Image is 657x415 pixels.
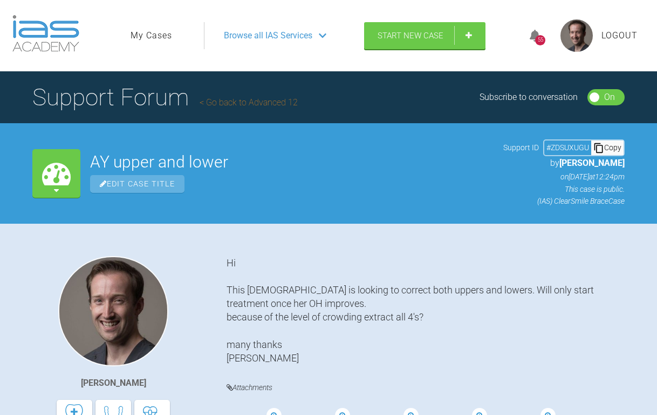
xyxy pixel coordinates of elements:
span: Start New Case [378,31,443,41]
p: on [DATE] at 12:24pm [503,171,625,183]
p: by [503,156,625,170]
div: Copy [591,140,624,155]
img: James Crouch Baker [58,256,168,366]
div: Hi This [DEMOGRAPHIC_DATA] is looking to correct both uppers and lowers. Will only start treatmen... [227,256,625,365]
div: On [604,90,615,104]
span: Browse all IAS Services [224,29,312,43]
div: 55 [535,35,545,45]
img: logo-light.3e3ef733.png [12,15,79,52]
div: Subscribe to conversation [480,90,578,104]
img: profile.png [560,19,593,52]
p: This case is public. [503,183,625,195]
span: [PERSON_NAME] [559,158,625,168]
span: Edit Case Title [90,175,184,193]
a: Go back to Advanced 12 [200,97,298,108]
a: My Cases [131,29,172,43]
a: Logout [601,29,638,43]
a: Start New Case [364,22,485,49]
h4: Attachments [227,381,625,394]
div: # ZDSUXUGU [544,142,591,153]
p: (IAS) ClearSmile Brace Case [503,195,625,207]
h1: Support Forum [32,78,298,116]
div: [PERSON_NAME] [81,376,146,390]
h2: AY upper and lower [90,154,494,170]
span: Support ID [503,142,539,153]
